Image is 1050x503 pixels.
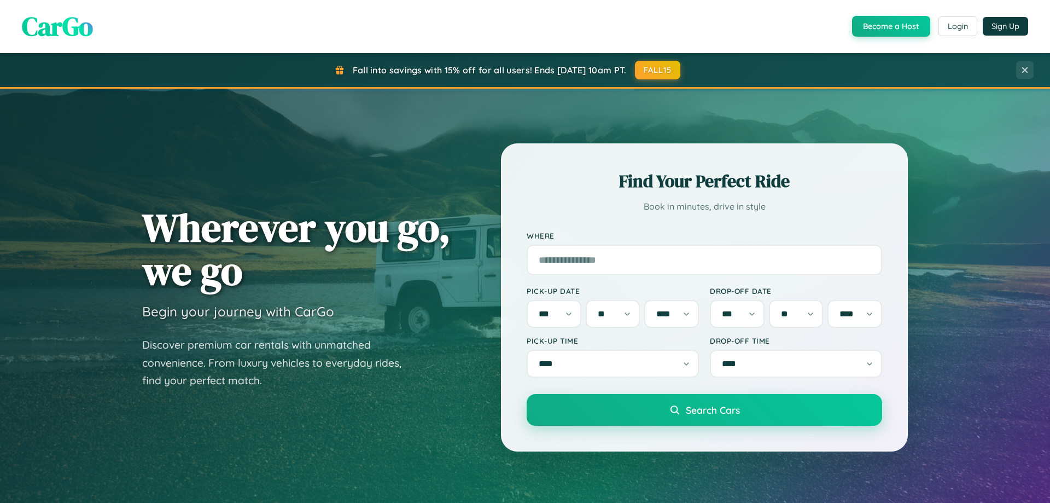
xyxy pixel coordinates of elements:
button: Become a Host [852,16,930,37]
p: Book in minutes, drive in style [527,199,882,215]
button: Sign Up [983,17,1028,36]
span: Fall into savings with 15% off for all users! Ends [DATE] 10am PT. [353,65,627,76]
button: FALL15 [635,61,681,79]
span: Search Cars [686,404,740,416]
button: Search Cars [527,394,882,426]
span: CarGo [22,8,93,44]
label: Drop-off Time [710,336,882,345]
h2: Find Your Perfect Ride [527,169,882,193]
label: Drop-off Date [710,286,882,296]
label: Pick-up Date [527,286,699,296]
h3: Begin your journey with CarGo [142,303,334,320]
label: Pick-up Time [527,336,699,345]
p: Discover premium car rentals with unmatched convenience. From luxury vehicles to everyday rides, ... [142,336,416,390]
h1: Wherever you go, we go [142,206,451,292]
label: Where [527,231,882,240]
button: Login [938,16,977,36]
